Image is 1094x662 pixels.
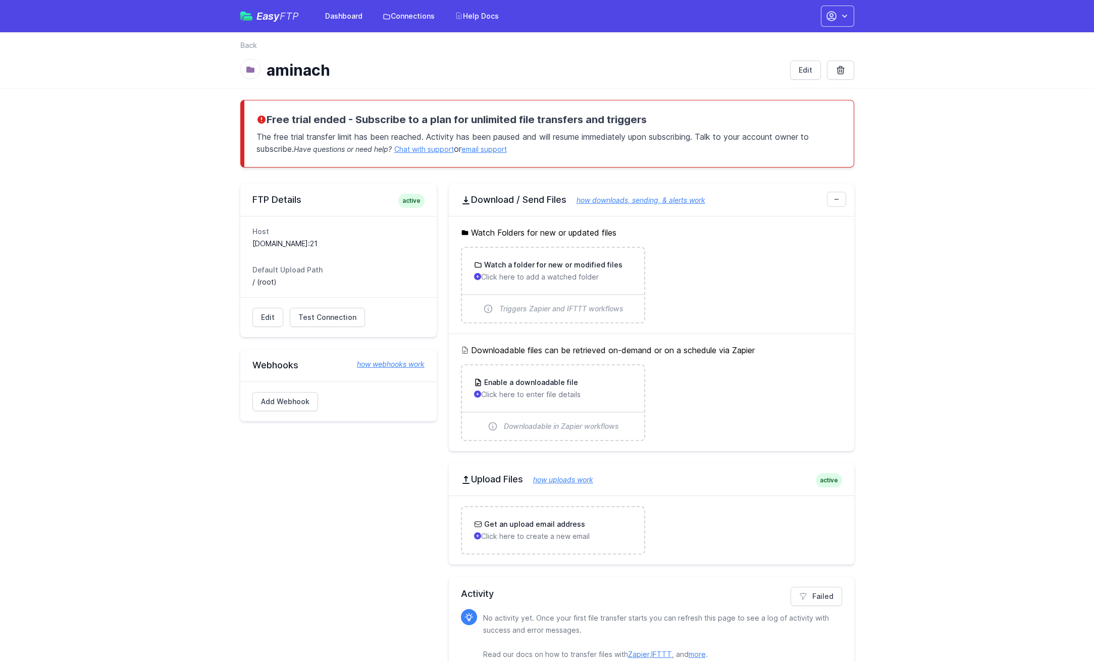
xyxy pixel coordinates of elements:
[816,473,842,487] span: active
[461,194,842,206] h2: Download / Send Files
[461,145,507,153] a: email support
[461,473,842,485] h2: Upload Files
[290,308,365,327] a: Test Connection
[256,11,299,21] span: Easy
[651,650,672,658] a: IFTTT
[347,359,425,369] a: how webhooks work
[474,272,632,282] p: Click here to add a watched folder
[252,359,425,371] h2: Webhooks
[252,194,425,206] h2: FTP Details
[461,227,842,239] h5: Watch Folders for new or updated files
[483,612,834,660] p: No activity yet. Once your first file transfer starts you can refresh this page to see a log of a...
[394,145,454,153] a: Chat with support
[790,61,821,80] a: Edit
[523,475,593,484] a: how uploads work
[252,277,425,287] dd: / (root)
[449,7,505,25] a: Help Docs
[298,312,356,322] span: Test Connection
[499,304,623,314] span: Triggers Zapier and IFTTT workflows
[294,145,392,153] span: Have questions or need help?
[689,650,706,658] a: more
[566,196,705,204] a: how downloads, sending, & alerts work
[461,587,842,601] h2: Activity
[319,7,369,25] a: Dashboard
[267,61,782,79] h1: aminach
[377,7,441,25] a: Connections
[398,194,425,208] span: active
[791,587,842,606] a: Failed
[482,260,622,270] h3: Watch a folder for new or modified files
[461,344,842,356] h5: Downloadable files can be retrieved on-demand or on a schedule via Zapier
[252,227,425,237] dt: Host
[252,239,425,249] dd: [DOMAIN_NAME]:21
[240,40,257,50] a: Back
[628,650,649,658] a: Zapier
[462,507,644,554] a: Get an upload email address Click here to create a new email
[256,113,842,127] h3: Free trial ended - Subscribe to a plan for unlimited file transfers and triggers
[280,10,299,22] span: FTP
[256,127,842,155] p: The free trial transfer limit has been reached. Activity has been paused and will resume immediat...
[240,12,252,21] img: easyftp_logo.png
[252,265,425,275] dt: Default Upload Path
[252,392,318,411] a: Add Webhook
[462,365,644,440] a: Enable a downloadable file Click here to enter file details Downloadable in Zapier workflows
[240,11,299,21] a: EasyFTP
[482,377,578,388] h3: Enable a downloadable file
[474,390,632,400] p: Click here to enter file details
[240,40,854,57] nav: Breadcrumb
[482,519,585,529] h3: Get an upload email address
[474,531,632,541] p: Click here to create a new email
[252,308,283,327] a: Edit
[504,421,619,431] span: Downloadable in Zapier workflows
[462,248,644,322] a: Watch a folder for new or modified files Click here to add a watched folder Triggers Zapier and I...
